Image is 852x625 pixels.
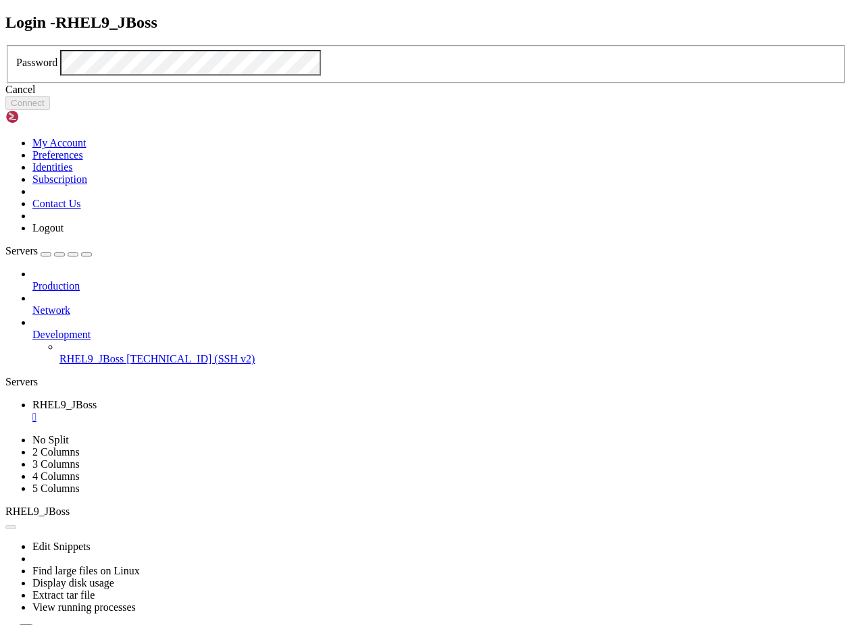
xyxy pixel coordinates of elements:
span: RHEL9_JBoss [59,353,124,364]
div: Servers [5,376,847,388]
a: Production [32,280,847,292]
a: 3 Columns [32,458,80,470]
h2: Login - RHEL9_JBoss [5,13,847,32]
a: Display disk usage [32,577,114,589]
img: Shellngn [5,110,83,124]
a: Logout [32,222,64,234]
x-row: Connecting [TECHNICAL_ID]... [5,5,676,15]
a: No Split [32,434,69,445]
li: RHEL9_JBoss [TECHNICAL_ID] (SSH v2) [59,341,847,365]
li: Network [32,292,847,317]
a:  [32,411,847,423]
a: 4 Columns [32,470,80,482]
span: Network [32,304,70,316]
div: (0, 1) [5,15,10,24]
label: Password [16,57,57,68]
a: Development [32,329,847,341]
a: Servers [5,245,92,256]
li: Production [32,268,847,292]
button: Connect [5,96,50,110]
a: Edit Snippets [32,541,91,552]
span: RHEL9_JBoss [5,506,70,517]
a: Network [32,304,847,317]
a: Contact Us [32,198,81,209]
a: 5 Columns [32,483,80,494]
a: Find large files on Linux [32,565,140,576]
span: [TECHNICAL_ID] (SSH v2) [126,353,255,364]
a: Preferences [32,149,83,161]
span: Servers [5,245,38,256]
a: View running processes [32,601,136,613]
a: 2 Columns [32,446,80,458]
span: Development [32,329,91,340]
a: My Account [32,137,86,148]
span: Production [32,280,80,292]
li: Development [32,317,847,365]
a: Extract tar file [32,589,95,601]
span: RHEL9_JBoss [32,399,97,410]
a: Subscription [32,173,87,185]
div: Cancel [5,84,847,96]
a: Identities [32,161,73,173]
a: RHEL9_JBoss [32,399,847,423]
a: RHEL9_JBoss [TECHNICAL_ID] (SSH v2) [59,353,847,365]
